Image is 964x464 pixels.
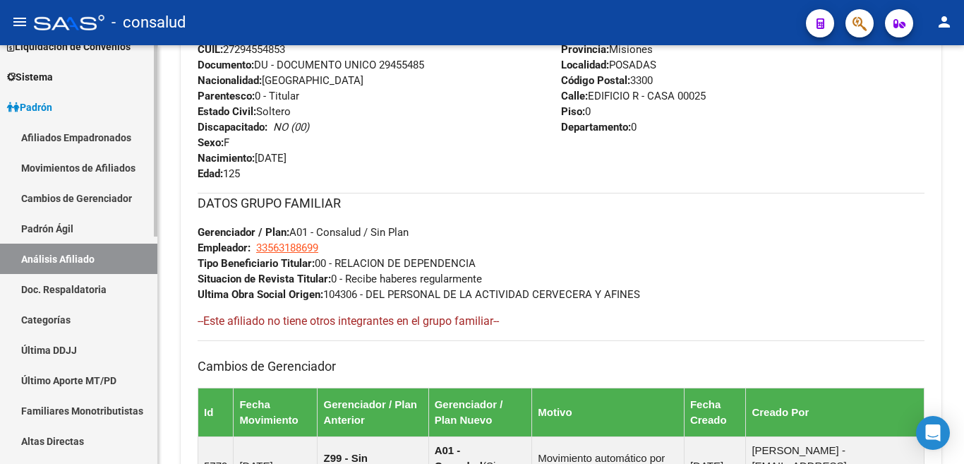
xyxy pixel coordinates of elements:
[198,152,255,165] strong: Nacimiento:
[532,388,685,436] th: Motivo
[198,194,924,213] h3: DATOS GRUPO FAMILIAR
[561,121,637,133] span: 0
[198,74,262,87] strong: Nacionalidad:
[561,43,653,56] span: Misiones
[198,226,289,239] strong: Gerenciador / Plan:
[684,388,745,436] th: Fecha Creado
[198,74,363,87] span: [GEOGRAPHIC_DATA]
[561,43,609,56] strong: Provincia:
[198,136,224,149] strong: Sexo:
[198,136,229,149] span: F
[198,314,924,329] h4: --Este afiliado no tiene otros integrantes en el grupo familiar--
[234,388,318,436] th: Fecha Movimiento
[7,100,52,115] span: Padrón
[198,273,482,285] span: 0 - Recibe haberes regularmente
[198,152,287,165] span: [DATE]
[561,121,631,133] strong: Departamento:
[198,59,424,71] span: DU - DOCUMENTO UNICO 29455485
[11,13,28,30] mat-icon: menu
[256,242,318,254] span: 33563188699
[561,90,706,102] span: EDIFICIO R - CASA 00025
[198,59,254,71] strong: Documento:
[198,105,256,118] strong: Estado Civil:
[561,74,653,87] span: 3300
[198,43,223,56] strong: CUIL:
[746,388,924,436] th: Creado Por
[198,288,640,301] span: 104306 - DEL PERSONAL DE LA ACTIVIDAD CERVECERA Y AFINES
[112,7,186,38] span: - consalud
[561,59,609,71] strong: Localidad:
[561,105,591,118] span: 0
[198,167,240,180] span: 125
[198,257,315,270] strong: Tipo Beneficiario Titular:
[198,43,285,56] span: 27294554853
[198,226,409,239] span: A01 - Consalud / Sin Plan
[198,90,255,102] strong: Parentesco:
[561,90,588,102] strong: Calle:
[198,288,323,301] strong: Ultima Obra Social Origen:
[936,13,953,30] mat-icon: person
[198,121,267,133] strong: Discapacitado:
[198,388,234,436] th: Id
[273,121,309,133] i: NO (00)
[7,69,53,85] span: Sistema
[198,257,476,270] span: 00 - RELACION DE DEPENDENCIA
[7,39,131,54] span: Liquidación de Convenios
[198,273,331,285] strong: Situacion de Revista Titular:
[561,74,630,87] strong: Código Postal:
[198,90,299,102] span: 0 - Titular
[561,105,585,118] strong: Piso:
[916,416,950,450] div: Open Intercom Messenger
[198,357,924,376] h3: Cambios de Gerenciador
[198,242,251,254] strong: Empleador:
[198,105,291,118] span: Soltero
[318,388,428,436] th: Gerenciador / Plan Anterior
[561,59,656,71] span: POSADAS
[428,388,532,436] th: Gerenciador / Plan Nuevo
[198,167,223,180] strong: Edad:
